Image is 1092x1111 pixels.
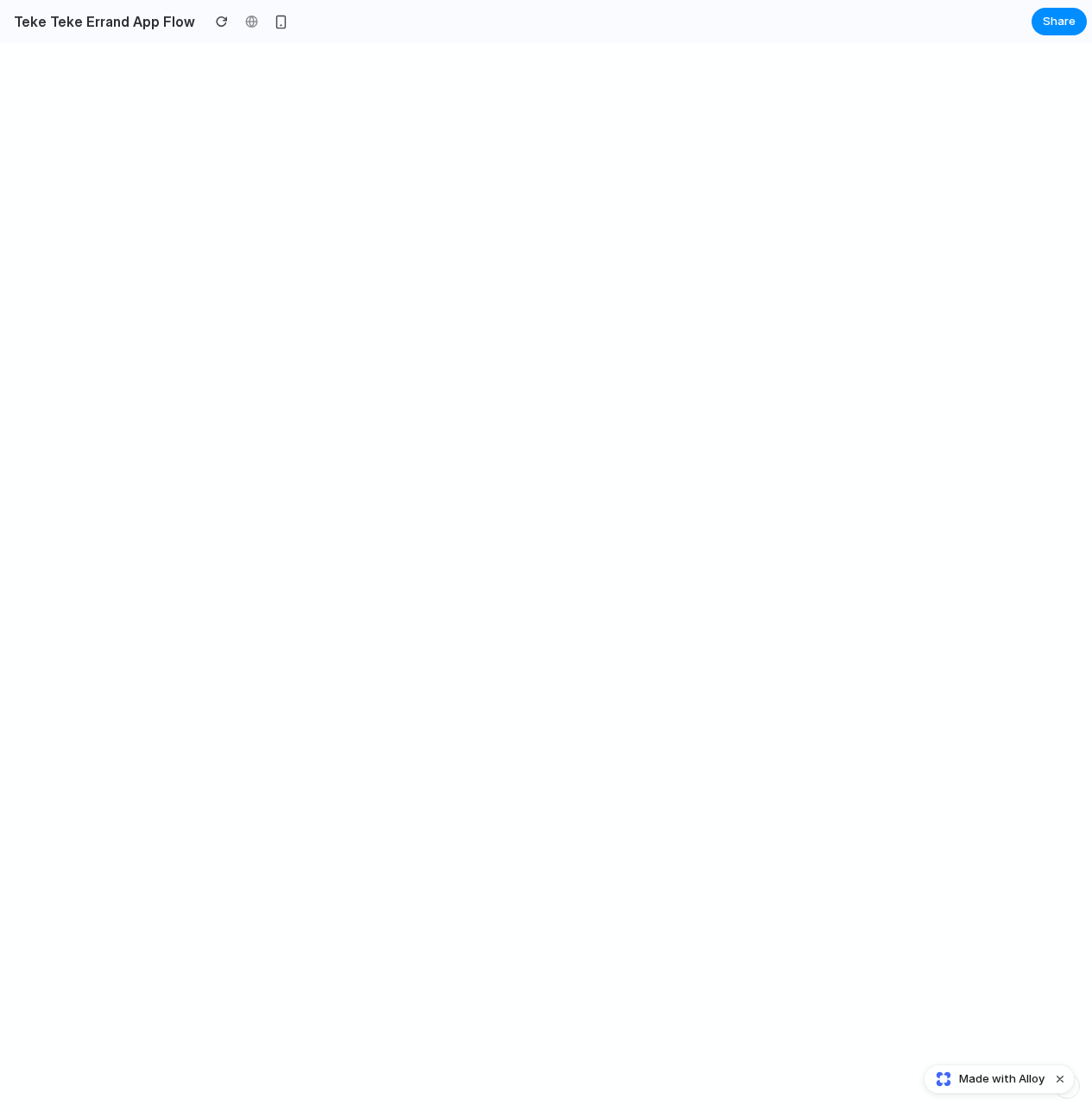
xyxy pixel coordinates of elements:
h2: Teke Teke Errand App Flow [7,11,195,32]
button: Share [1032,8,1087,35]
a: Made with Alloy [925,1070,1046,1088]
span: Made with Alloy [959,1070,1045,1088]
button: Dismiss watermark [1050,1069,1070,1089]
span: Share [1043,13,1076,30]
